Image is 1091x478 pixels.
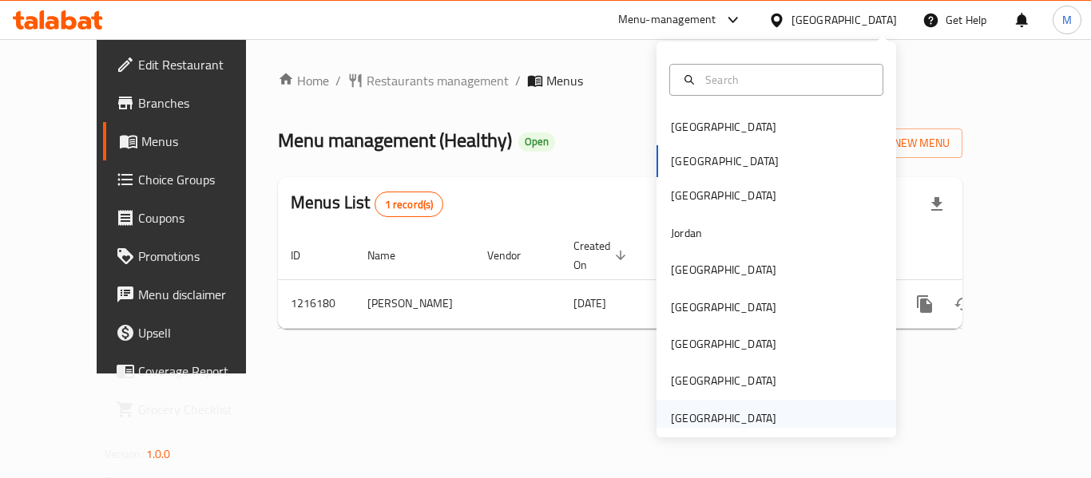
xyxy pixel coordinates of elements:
span: ID [291,246,321,265]
div: [GEOGRAPHIC_DATA] [671,261,776,279]
div: [GEOGRAPHIC_DATA] [671,372,776,389]
span: Menus [141,132,266,151]
li: / [515,71,521,90]
a: Menu disclaimer [103,275,279,314]
span: M [1062,11,1072,29]
span: Upsell [138,323,266,342]
span: Add New Menu [851,133,950,153]
span: Edit Restaurant [138,55,266,74]
div: Menu-management [618,10,716,30]
span: [DATE] [573,293,606,314]
div: Jordan [671,224,702,242]
a: Coverage Report [103,352,279,390]
span: Choice Groups [138,170,266,189]
nav: breadcrumb [278,71,962,90]
td: [PERSON_NAME] [355,279,474,328]
span: Coupons [138,208,266,227]
span: Version: [105,444,144,464]
div: [GEOGRAPHIC_DATA] [671,335,776,353]
button: Add New Menu [839,128,962,158]
span: Menu disclaimer [138,285,266,304]
a: Grocery Checklist [103,390,279,429]
span: Vendor [487,246,542,265]
div: Total records count [375,192,444,217]
td: 1216180 [278,279,355,328]
a: Menus [103,122,279,160]
span: Open [518,135,555,148]
input: Search [699,71,873,89]
a: Promotions [103,237,279,275]
span: Created On [573,236,631,275]
span: Name [367,246,416,265]
span: Restaurants management [367,71,509,90]
div: [GEOGRAPHIC_DATA] [671,298,776,316]
a: Restaurants management [347,71,509,90]
span: 1 record(s) [375,197,443,212]
span: Menu management ( Healthy ) [278,122,512,158]
span: Promotions [138,247,266,266]
span: Grocery Checklist [138,400,266,419]
div: [GEOGRAPHIC_DATA] [671,409,776,427]
a: Home [278,71,329,90]
div: Open [518,132,555,152]
li: / [335,71,341,90]
div: [GEOGRAPHIC_DATA] [671,187,776,204]
a: Edit Restaurant [103,45,279,84]
div: Export file [918,185,956,223]
a: Branches [103,84,279,122]
a: Upsell [103,314,279,352]
button: Change Status [944,285,982,323]
span: Menus [546,71,583,90]
button: more [906,285,944,323]
a: Choice Groups [103,160,279,199]
div: [GEOGRAPHIC_DATA] [791,11,897,29]
div: [GEOGRAPHIC_DATA] [671,118,776,136]
h2: Menus List [291,191,443,217]
a: Coupons [103,199,279,237]
span: 1.0.0 [146,444,171,464]
span: Branches [138,93,266,113]
span: Coverage Report [138,361,266,381]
